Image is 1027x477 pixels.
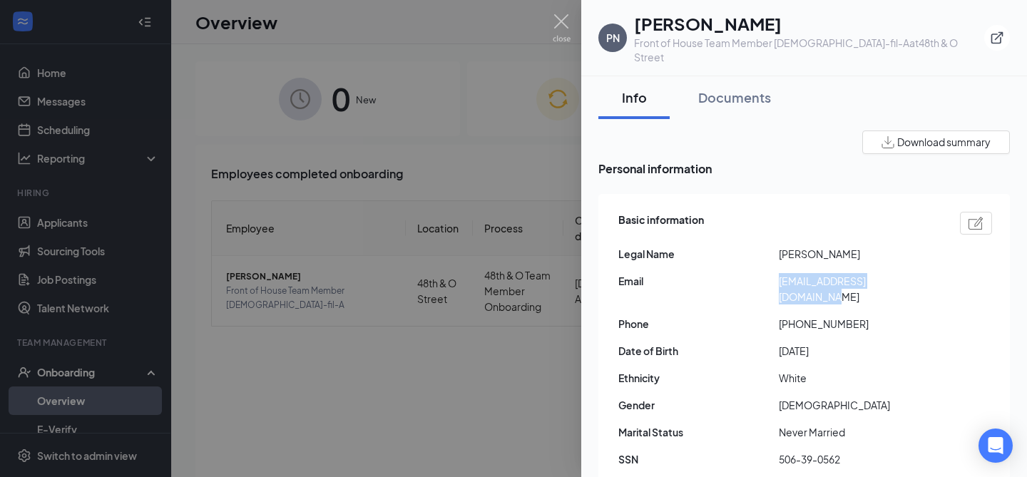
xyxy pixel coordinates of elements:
div: Open Intercom Messenger [979,429,1013,463]
button: ExternalLink [984,25,1010,51]
span: [PERSON_NAME] [779,246,939,262]
span: Download summary [897,135,991,150]
div: Documents [698,88,771,106]
span: [EMAIL_ADDRESS][DOMAIN_NAME] [779,273,939,304]
span: [DATE] [779,343,939,359]
div: Front of House Team Member [DEMOGRAPHIC_DATA]-fil-A at 48th & O Street [634,36,984,64]
span: Phone [618,316,779,332]
span: Gender [618,397,779,413]
span: [DEMOGRAPHIC_DATA] [779,397,939,413]
span: Email [618,273,779,289]
span: Legal Name [618,246,779,262]
svg: ExternalLink [990,31,1004,45]
div: PN [606,31,620,45]
span: Ethnicity [618,370,779,386]
span: SSN [618,451,779,467]
div: Info [613,88,655,106]
h1: [PERSON_NAME] [634,11,984,36]
span: Basic information [618,212,704,235]
span: Date of Birth [618,343,779,359]
span: Marital Status [618,424,779,440]
button: Download summary [862,130,1010,154]
span: Never Married [779,424,939,440]
span: [PHONE_NUMBER] [779,316,939,332]
span: White [779,370,939,386]
span: Personal information [598,160,1010,178]
span: 506-39-0562 [779,451,939,467]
